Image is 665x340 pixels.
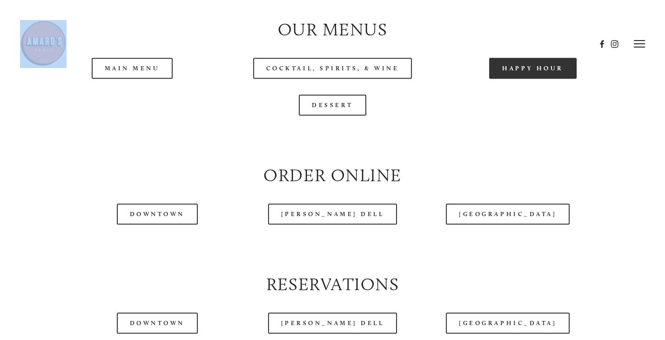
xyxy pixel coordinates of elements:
a: [PERSON_NAME] Dell [268,204,397,224]
a: [GEOGRAPHIC_DATA] [446,204,570,224]
a: Downtown [117,313,198,333]
h2: Order Online [40,163,625,188]
a: [GEOGRAPHIC_DATA] [446,313,570,333]
a: [PERSON_NAME] Dell [268,313,397,333]
a: Dessert [299,95,366,116]
a: Downtown [117,204,198,224]
img: Amaro's Table [20,20,67,67]
h2: Reservations [40,272,625,297]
